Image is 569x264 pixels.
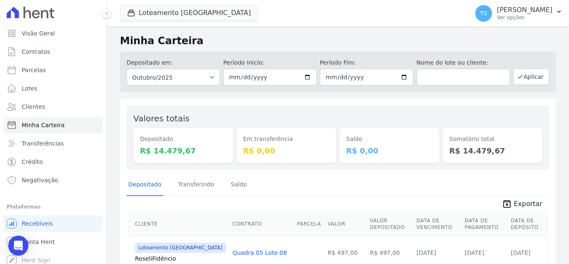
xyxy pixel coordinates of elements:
dd: R$ 0,00 [243,145,330,156]
dt: Saldo [346,135,433,143]
span: Minha Carteira [22,121,65,129]
a: Saldo [229,174,249,196]
dd: R$ 14.479,67 [449,145,536,156]
div: Open Intercom Messenger [8,236,28,256]
a: [DATE] [511,249,530,256]
dt: Somatório total [449,135,536,143]
th: Data de Vencimento [413,212,462,236]
th: Parcela [294,212,324,236]
a: Quadra 05 Lote 08 [232,249,287,256]
span: Parcelas [22,66,46,74]
a: Transferências [3,135,103,152]
span: Clientes [22,103,45,111]
span: Conta Hent [22,238,55,246]
th: Cliente [128,212,229,236]
span: Loteamento [GEOGRAPHIC_DATA] [135,243,226,253]
dd: R$ 14.479,67 [140,145,227,156]
a: Lotes [3,80,103,97]
th: Data de Depósito [507,212,547,236]
p: Ver opções [497,14,552,21]
a: Crédito [3,153,103,170]
label: Período Fim: [320,58,413,67]
a: Parcelas [3,62,103,78]
p: [PERSON_NAME] [497,6,552,14]
a: Clientes [3,98,103,115]
a: Contratos [3,43,103,60]
th: Data de Pagamento [462,212,508,236]
a: [DATE] [465,249,484,256]
dt: Em transferência [243,135,330,143]
span: Negativação [22,176,58,184]
a: Transferindo [177,174,216,196]
button: TS [PERSON_NAME] Ver opções [469,2,569,25]
a: RoseliFidêncio [135,254,226,263]
dt: Depositado [140,135,227,143]
button: Aplicar [513,68,549,85]
h2: Minha Carteira [120,33,556,48]
a: Visão Geral [3,25,103,42]
span: Lotes [22,84,37,93]
label: Valores totais [133,113,190,123]
dd: R$ 0,00 [346,145,433,156]
i: unarchive [502,199,512,209]
a: [DATE] [417,249,436,256]
a: Recebíveis [3,215,103,232]
span: TS [480,10,487,16]
span: Transferências [22,139,64,148]
a: Minha Carteira [3,117,103,133]
a: Conta Hent [3,234,103,250]
span: Recebíveis [22,219,53,228]
a: Negativação [3,172,103,189]
th: Valor [324,212,367,236]
label: Depositado em: [127,59,173,66]
th: Valor Depositado [367,212,413,236]
div: Plataformas [7,202,100,212]
label: Período Inicío: [223,58,317,67]
span: Visão Geral [22,29,55,38]
button: Loteamento [GEOGRAPHIC_DATA] [120,5,258,21]
span: Contratos [22,48,50,56]
span: Exportar [514,199,542,209]
th: Contrato [229,212,294,236]
a: unarchive Exportar [495,199,549,211]
label: Nome do lote ou cliente: [417,58,510,67]
span: Crédito [22,158,43,166]
a: Depositado [127,174,163,196]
